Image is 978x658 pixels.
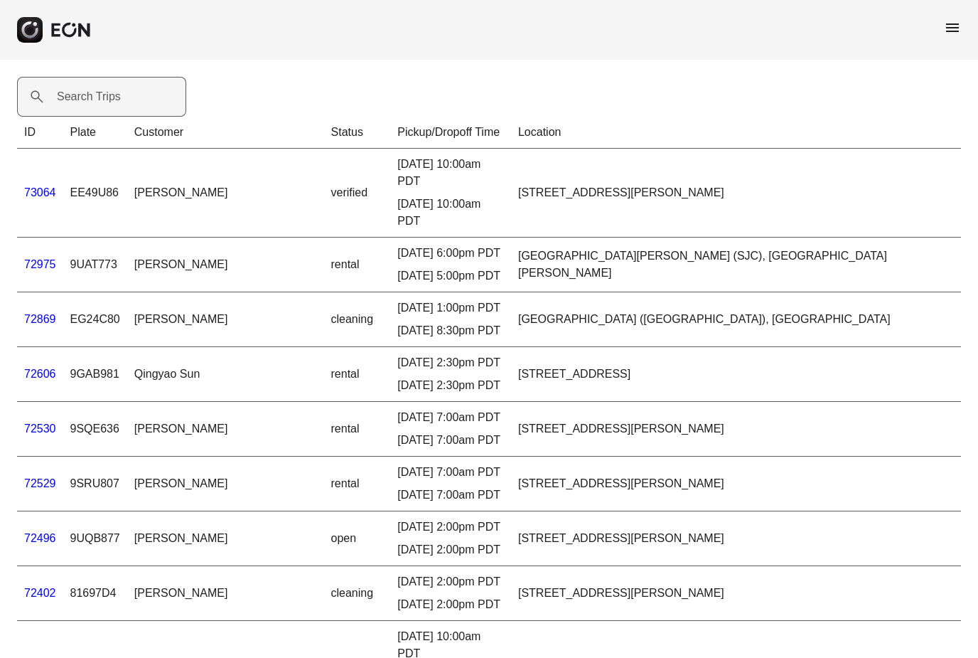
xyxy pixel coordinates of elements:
div: [DATE] 2:00pm PDT [397,519,504,536]
div: [DATE] 7:00am PDT [397,464,504,481]
td: 9GAB981 [63,347,127,402]
td: rental [324,347,391,402]
a: 72530 [24,423,56,435]
div: [DATE] 2:30pm PDT [397,354,504,371]
div: [DATE] 10:00am PDT [397,156,504,190]
td: [PERSON_NAME] [127,402,324,457]
div: [DATE] 7:00am PDT [397,487,504,504]
th: Plate [63,117,127,149]
div: [DATE] 1:00pm PDT [397,299,504,317]
td: Qingyao Sun [127,347,324,402]
a: 72402 [24,587,56,599]
td: 81697D4 [63,566,127,621]
div: [DATE] 2:00pm PDT [397,573,504,590]
td: [STREET_ADDRESS][PERSON_NAME] [511,457,961,511]
td: EE49U86 [63,149,127,238]
div: [DATE] 2:00pm PDT [397,596,504,613]
a: 72869 [24,313,56,325]
td: [STREET_ADDRESS][PERSON_NAME] [511,566,961,621]
div: [DATE] 7:00am PDT [397,432,504,449]
div: [DATE] 10:00am PDT [397,196,504,230]
td: [PERSON_NAME] [127,457,324,511]
td: cleaning [324,292,391,347]
td: open [324,511,391,566]
th: Status [324,117,391,149]
a: 72975 [24,258,56,270]
th: Pickup/Dropoff Time [390,117,511,149]
div: [DATE] 7:00am PDT [397,409,504,426]
a: 72529 [24,477,56,489]
th: Customer [127,117,324,149]
div: [DATE] 5:00pm PDT [397,267,504,285]
td: 9SQE636 [63,402,127,457]
td: 9UQB877 [63,511,127,566]
div: [DATE] 2:30pm PDT [397,377,504,394]
td: rental [324,457,391,511]
td: [STREET_ADDRESS][PERSON_NAME] [511,149,961,238]
label: Search Trips [57,88,121,105]
a: 73064 [24,186,56,198]
td: EG24C80 [63,292,127,347]
td: [PERSON_NAME] [127,238,324,292]
td: 9SRU807 [63,457,127,511]
a: 72606 [24,368,56,380]
td: [GEOGRAPHIC_DATA] ([GEOGRAPHIC_DATA]), [GEOGRAPHIC_DATA] [511,292,961,347]
td: rental [324,238,391,292]
td: 9UAT773 [63,238,127,292]
th: Location [511,117,961,149]
div: [DATE] 2:00pm PDT [397,541,504,558]
a: 72496 [24,532,56,544]
div: [DATE] 8:30pm PDT [397,322,504,339]
td: [STREET_ADDRESS] [511,347,961,402]
div: [DATE] 6:00pm PDT [397,245,504,262]
td: [GEOGRAPHIC_DATA][PERSON_NAME] (SJC), [GEOGRAPHIC_DATA][PERSON_NAME] [511,238,961,292]
span: menu [944,19,961,36]
td: [PERSON_NAME] [127,149,324,238]
td: [STREET_ADDRESS][PERSON_NAME] [511,402,961,457]
td: [STREET_ADDRESS][PERSON_NAME] [511,511,961,566]
td: cleaning [324,566,391,621]
th: ID [17,117,63,149]
td: verified [324,149,391,238]
td: [PERSON_NAME] [127,292,324,347]
td: [PERSON_NAME] [127,511,324,566]
td: rental [324,402,391,457]
td: [PERSON_NAME] [127,566,324,621]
